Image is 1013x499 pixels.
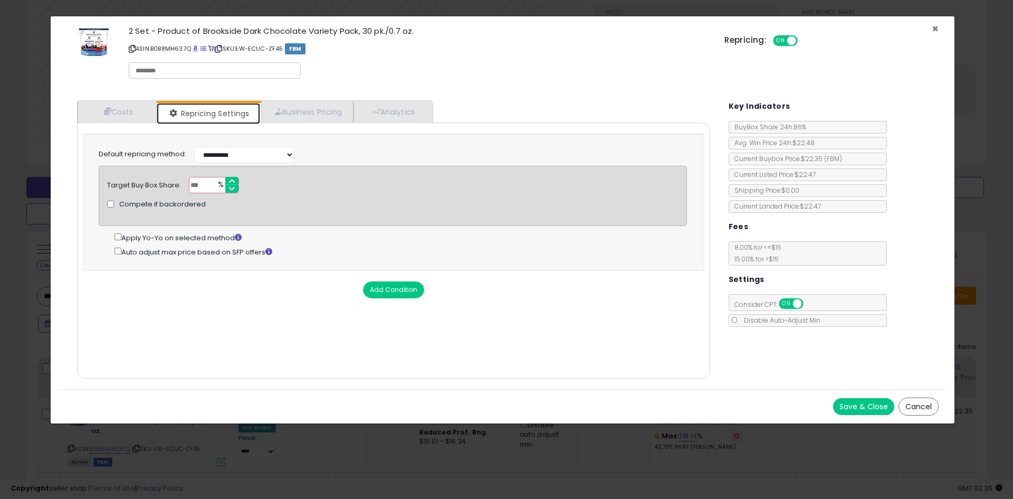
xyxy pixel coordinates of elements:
h5: Repricing: [724,36,767,44]
a: Repricing Settings [157,103,260,124]
h5: Key Indicators [729,100,790,113]
span: % [212,177,228,193]
span: 15.00 % for > $15 [729,255,779,263]
img: 51qwNB9A-sL._SL60_.jpg [78,27,110,58]
span: OFF [796,36,813,45]
div: Apply Yo-Yo on selected method [114,231,687,243]
button: Cancel [899,398,939,416]
span: Avg. Win Price 24h: $22.48 [729,138,815,147]
a: Costs [78,101,157,123]
label: Default repricing method: [99,149,186,159]
span: $22.35 [801,154,842,163]
button: Add Condition [363,281,424,298]
span: ON [780,299,793,308]
span: OFF [801,299,818,308]
h5: Settings [729,273,764,286]
span: Compete if backordered [119,200,206,210]
a: Analytics [353,101,432,123]
span: Disable Auto-Adjust Min [739,316,820,325]
span: 8.00 % for <= $15 [729,243,781,263]
span: Shipping Price: $0.00 [729,186,799,195]
p: ASIN: B0B8MH637Q | SKU: EW-ECUC-ZF45 [129,40,709,57]
h3: 2 Set - Product of Brookside Dark Chocolate Variety Pack, 30 pk./0.7 oz. [129,27,709,35]
span: Current Listed Price: $22.47 [729,170,816,179]
h5: Fees [729,220,749,233]
span: ON [774,36,787,45]
div: Auto adjust max price based on SFP offers [114,246,687,258]
a: Your listing only [208,44,214,53]
button: Save & Close [833,398,894,415]
span: BuyBox Share 24h: 86% [729,123,806,131]
span: × [932,21,939,36]
a: All offer listings [200,44,206,53]
div: Target Buy Box Share: [107,177,181,191]
a: BuyBox page [193,44,198,53]
span: Current Buybox Price: [729,154,842,163]
span: ( FBM ) [824,154,842,163]
span: Consider CPT: [729,300,817,309]
a: Business Pricing [261,101,353,123]
span: FBM [285,43,306,54]
span: Current Landed Price: $22.47 [729,202,821,211]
